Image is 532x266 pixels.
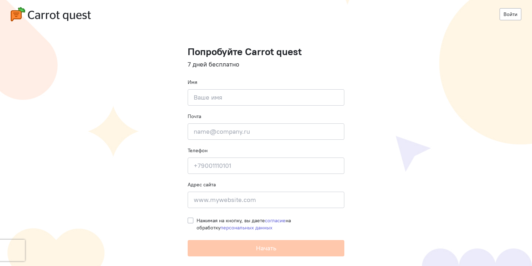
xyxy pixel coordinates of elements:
[188,147,208,154] label: Телефон
[188,181,216,188] label: Адрес сайта
[197,217,291,231] span: Нажимая на кнопку, вы даете на обработку
[188,113,201,120] label: Почта
[220,224,272,231] a: персональных данных
[188,158,344,174] input: +79001110101
[188,46,344,57] h1: Попробуйте Carrot quest
[500,8,521,20] a: Войти
[188,240,344,256] button: Начать
[11,7,91,21] img: carrot-quest-logo.svg
[188,79,197,86] label: Имя
[188,123,344,140] input: name@company.ru
[188,61,344,68] h4: 7 дней бесплатно
[265,217,286,224] a: согласие
[188,89,344,106] input: Ваше имя
[256,244,276,252] span: Начать
[188,192,344,208] input: www.mywebsite.com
